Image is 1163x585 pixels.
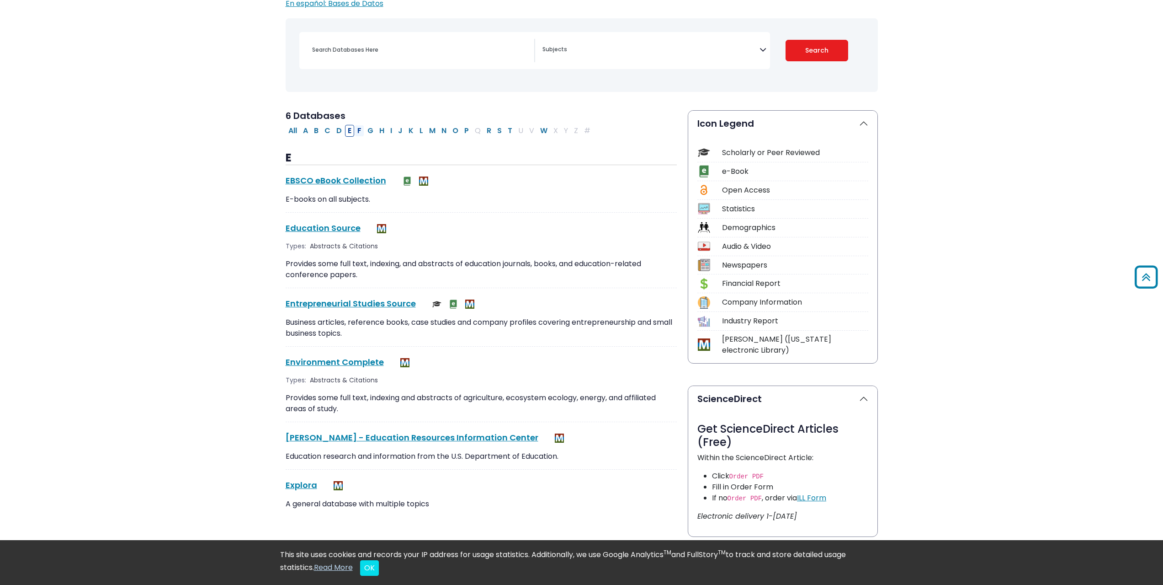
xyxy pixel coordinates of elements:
[286,356,384,368] a: Environment Complete
[465,300,474,309] img: MeL (Michigan electronic Library)
[728,495,762,502] code: Order PDF
[555,434,564,443] img: MeL (Michigan electronic Library)
[688,386,877,412] button: ScienceDirect
[698,203,710,215] img: Icon Statistics
[722,185,868,196] div: Open Access
[722,241,868,252] div: Audio & Video
[462,125,472,137] button: Filter Results P
[698,296,710,309] img: Icon Company Information
[286,499,677,510] p: A general database with multiple topics
[1131,269,1161,284] a: Back to Top
[698,315,710,327] img: Icon Industry Report
[286,18,878,92] nav: Search filters
[537,125,550,137] button: Filter Results W
[712,471,868,482] li: Click
[286,125,300,137] button: All
[698,184,710,196] img: Icon Open Access
[377,125,387,137] button: Filter Results H
[722,334,868,356] div: [PERSON_NAME] ([US_STATE] electronic Library)
[286,298,416,309] a: Entrepreneurial Studies Source
[286,432,538,443] a: [PERSON_NAME] - Education Resources Information Center
[712,482,868,493] li: Fill in Order Form
[698,338,710,351] img: Icon MeL (Michigan electronic Library)
[664,548,671,556] sup: TM
[286,242,306,251] span: Types:
[542,47,759,54] textarea: Search
[505,125,515,137] button: Filter Results T
[280,549,883,576] div: This site uses cookies and records your IP address for usage statistics. Additionally, we use Goo...
[400,358,409,367] img: MeL (Michigan electronic Library)
[388,125,395,137] button: Filter Results I
[698,259,710,271] img: Icon Newspapers
[698,240,710,252] img: Icon Audio & Video
[403,177,412,186] img: e-Book
[449,300,458,309] img: e-Book
[722,222,868,233] div: Demographics
[286,109,345,122] span: 6 Databases
[286,258,677,280] p: Provides some full text, indexing, and abstracts of education journals, books, and education-rela...
[722,278,868,289] div: Financial Report
[698,165,710,177] img: Icon e-Book
[322,125,333,137] button: Filter Results C
[698,278,710,290] img: Icon Financial Report
[722,147,868,158] div: Scholarly or Peer Reviewed
[450,125,461,137] button: Filter Results O
[311,125,321,137] button: Filter Results B
[395,125,405,137] button: Filter Results J
[286,451,677,462] p: Education research and information from the U.S. Department of Education.
[722,166,868,177] div: e-Book
[365,125,376,137] button: Filter Results G
[307,43,534,56] input: Search database by title or keyword
[722,316,868,327] div: Industry Report
[722,297,868,308] div: Company Information
[286,175,386,186] a: EBSCO eBook Collection
[355,125,364,137] button: Filter Results F
[688,111,877,136] button: Icon Legend
[310,242,380,251] div: Abstracts & Citations
[722,260,868,271] div: Newspapers
[286,479,317,491] a: Explora
[286,125,594,135] div: Alpha-list to filter by first letter of database name
[697,452,868,463] p: Within the ScienceDirect Article:
[439,125,449,137] button: Filter Results N
[286,317,677,339] p: Business articles, reference books, case studies and company profiles covering entrepreneurship a...
[697,423,868,449] h3: Get ScienceDirect Articles (Free)
[286,376,306,385] span: Types:
[432,300,441,309] img: Scholarly or Peer Reviewed
[314,562,353,573] a: Read More
[377,224,386,233] img: MeL (Michigan electronic Library)
[406,125,416,137] button: Filter Results K
[286,392,677,414] p: Provides some full text, indexing and abstracts of agriculture, ecosystem ecology, energy, and af...
[286,151,677,165] h3: E
[698,221,710,234] img: Icon Demographics
[712,493,868,504] li: If no , order via
[698,146,710,159] img: Icon Scholarly or Peer Reviewed
[286,222,361,234] a: Education Source
[697,511,797,521] i: Electronic delivery 1-[DATE]
[345,125,354,137] button: Filter Results E
[310,376,380,385] div: Abstracts & Citations
[334,125,345,137] button: Filter Results D
[484,125,494,137] button: Filter Results R
[729,473,764,480] code: Order PDF
[786,40,848,61] button: Submit for Search Results
[417,125,426,137] button: Filter Results L
[494,125,504,137] button: Filter Results S
[300,125,311,137] button: Filter Results A
[286,194,677,205] p: E-books on all subjects.
[797,493,826,503] a: ILL Form
[718,548,726,556] sup: TM
[426,125,438,137] button: Filter Results M
[419,177,428,186] img: MeL (Michigan electronic Library)
[334,481,343,490] img: MeL (Michigan electronic Library)
[360,560,379,576] button: Close
[722,204,868,215] div: Statistics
